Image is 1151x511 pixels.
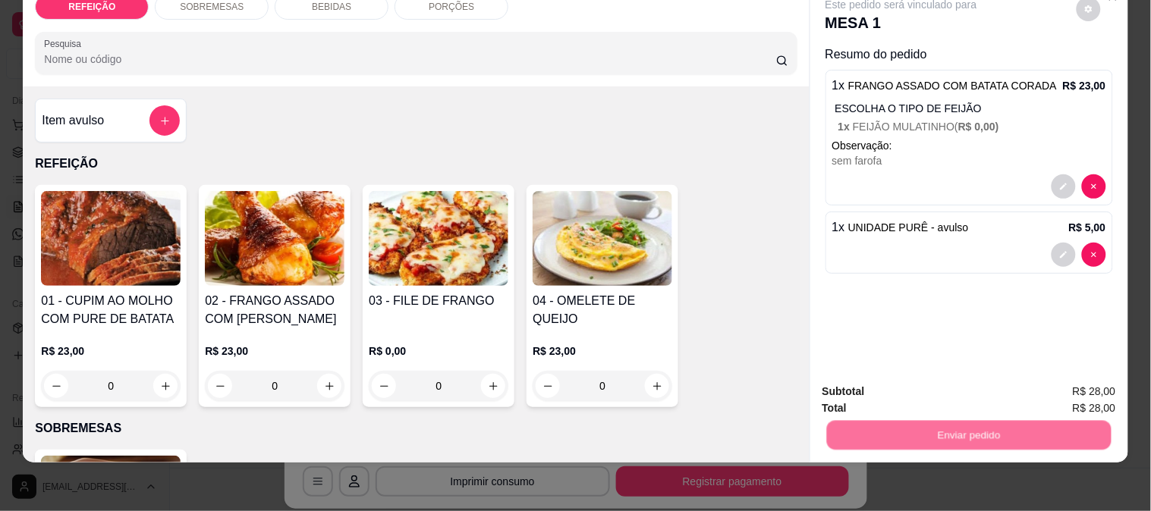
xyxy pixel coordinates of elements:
p: ESCOLHA O TIPO DE FEIJÃO [835,101,1106,116]
p: REFEIÇÃO [35,155,797,173]
button: decrease-product-quantity [1052,174,1076,199]
p: R$ 23,00 [1063,78,1106,93]
p: 1 x [832,77,1057,95]
p: R$ 23,00 [41,343,181,359]
p: 1 x [832,218,969,237]
p: MESA 1 [826,12,977,33]
p: PORÇÕES [429,1,474,13]
img: product-image [41,191,181,286]
button: Enviar pedido [826,420,1111,450]
p: BEBIDAS [312,1,351,13]
p: R$ 23,00 [205,343,344,359]
button: decrease-product-quantity [1082,243,1106,267]
p: REFEIÇÃO [68,1,115,13]
p: Observação: [832,138,1106,153]
button: add-separate-item [149,105,180,136]
button: decrease-product-quantity [1082,174,1106,199]
p: FEIJÃO MULATINHO ( [838,119,1106,134]
span: FRANGO ASSADO COM BATATA CORADA [848,80,1057,92]
img: product-image [205,191,344,286]
div: sem farofa [832,153,1106,168]
p: R$ 23,00 [533,343,672,359]
p: Resumo do pedido [826,45,1113,64]
label: Pesquisa [44,37,86,50]
p: SOBREMESAS [180,1,244,13]
p: R$ 0,00 [369,343,508,359]
span: 1 x [838,121,853,133]
p: R$ 5,00 [1069,220,1106,235]
button: decrease-product-quantity [1052,243,1076,267]
span: R$ 0,00 ) [958,121,999,133]
span: R$ 28,00 [1073,400,1116,416]
strong: Total [822,402,847,414]
h4: 03 - FILE DE FRANGO [369,292,508,310]
img: product-image [369,191,508,286]
h4: 02 - FRANGO ASSADO COM [PERSON_NAME] [205,292,344,328]
h4: 01 - CUPIM AO MOLHO COM PURE DE BATATA [41,292,181,328]
span: UNIDADE PURÊ - avulso [848,221,969,234]
p: SOBREMESAS [35,419,797,437]
img: product-image [533,191,672,286]
input: Pesquisa [44,52,776,67]
h4: Item avulso [42,111,104,130]
h4: 04 - OMELETE DE QUEIJO [533,292,672,328]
